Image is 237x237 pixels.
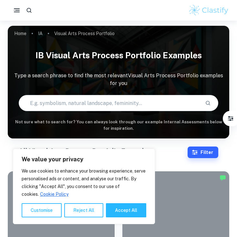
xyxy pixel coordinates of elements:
button: Accept All [106,203,146,217]
button: Customise [22,203,62,217]
button: Filter [188,147,218,158]
button: Search [202,98,213,109]
div: We value your privacy [13,149,155,224]
a: IA [38,29,43,38]
h6: Not sure what to search for? You can always look through our example Internal Assessments below f... [8,119,229,132]
button: Reject All [64,203,103,217]
p: We value your privacy [22,156,146,163]
p: Type a search phrase to find the most relevant Visual Arts Process Portfolio examples for you [8,72,229,87]
img: Marked [220,175,226,181]
a: Home [14,29,26,38]
a: Cookie Policy [40,191,69,197]
h1: IB Visual Arts Process Portfolio examples [8,46,229,64]
button: Filter [224,112,237,125]
h1: All Visual Arts Process Portfolio Examples [19,146,187,156]
input: E.g. symbolism, natural landscape, femininity... [19,94,200,112]
p: We use cookies to enhance your browsing experience, serve personalised ads or content, and analys... [22,167,146,198]
img: Clastify logo [188,4,229,17]
p: Visual Arts Process Portfolio [54,30,115,37]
